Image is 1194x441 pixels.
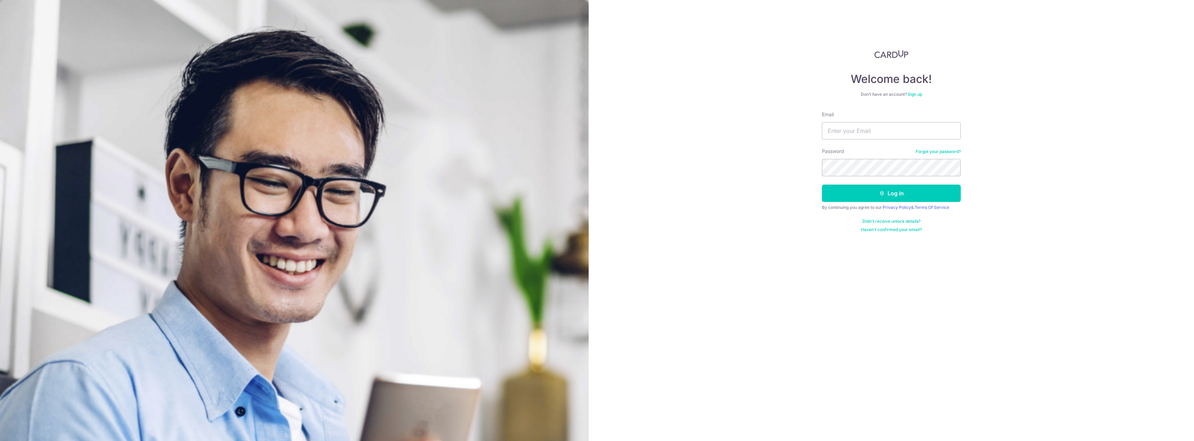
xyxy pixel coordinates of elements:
a: Forgot your password? [916,149,961,154]
h4: Welcome back! [822,72,961,86]
a: Privacy Policy [883,205,911,210]
label: Password [822,148,844,155]
a: Didn't receive unlock details? [863,219,920,224]
div: Don’t have an account? [822,92,961,97]
input: Enter your Email [822,122,961,139]
button: Log in [822,185,961,202]
a: Haven't confirmed your email? [861,227,922,232]
div: By continuing you agree to our & [822,205,961,210]
a: Sign up [908,92,922,97]
a: Terms Of Service [915,205,949,210]
label: Email [822,111,834,118]
img: CardUp Logo [874,50,908,58]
